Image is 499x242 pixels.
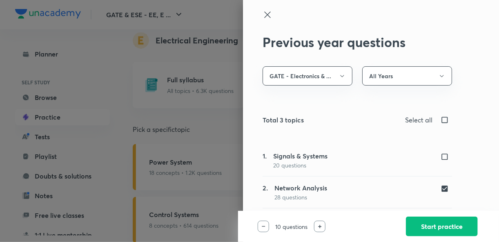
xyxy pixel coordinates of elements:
img: increase [318,225,322,228]
button: Start practice [406,217,478,236]
p: 10 questions [269,222,314,231]
p: 20 questions [273,161,327,170]
button: All Years [362,66,452,86]
h2: Previous year questions [263,34,452,50]
h5: Select all [405,115,432,125]
h5: Network Analysis [274,183,327,193]
h5: Signals & Systems [273,151,327,161]
h5: 1. [263,151,267,170]
p: 28 questions [274,193,327,201]
h5: Total 3 topics [263,115,399,125]
h5: 2. [263,183,268,201]
button: GATE - Electronics & ... [263,66,352,86]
